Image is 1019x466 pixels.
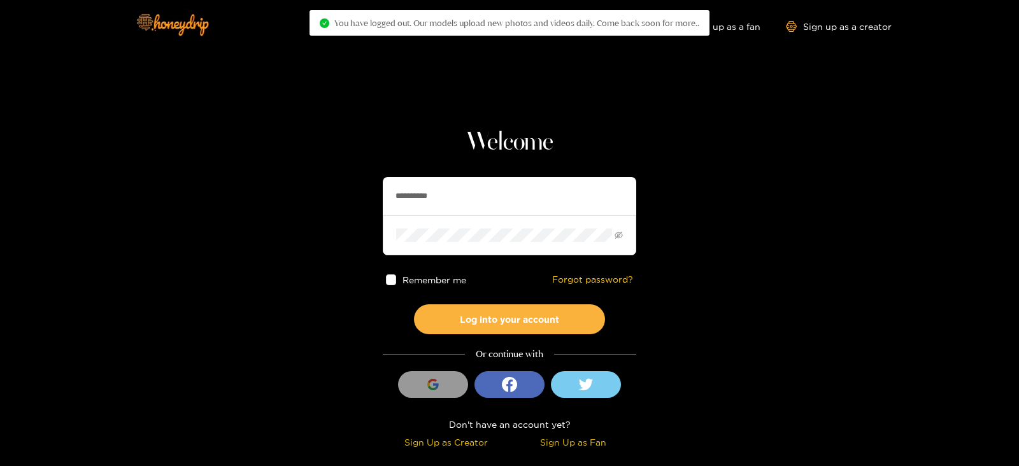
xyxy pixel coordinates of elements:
div: Sign Up as Creator [386,435,506,449]
span: eye-invisible [615,231,623,239]
div: Don't have an account yet? [383,417,636,432]
div: Or continue with [383,347,636,362]
button: Log into your account [414,304,605,334]
a: Sign up as a creator [786,21,892,32]
a: Sign up as a fan [673,21,760,32]
h1: Welcome [383,127,636,158]
span: Remember me [403,275,467,285]
span: check-circle [320,18,329,28]
span: You have logged out. Our models upload new photos and videos daily. Come back soon for more.. [334,18,699,28]
a: Forgot password? [552,274,633,285]
div: Sign Up as Fan [513,435,633,449]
